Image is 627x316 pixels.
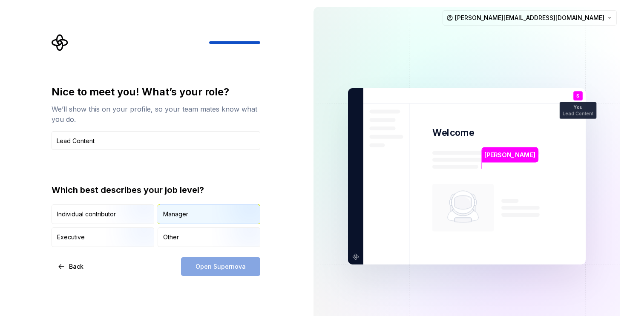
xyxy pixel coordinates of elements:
p: You [574,105,582,110]
p: Lead Content [563,111,593,116]
div: Other [163,233,179,241]
div: Which best describes your job level? [52,184,260,196]
input: Job title [52,131,260,150]
p: [PERSON_NAME] [484,150,535,160]
div: We’ll show this on your profile, so your team mates know what you do. [52,104,260,124]
button: [PERSON_NAME][EMAIL_ADDRESS][DOMAIN_NAME] [443,10,617,26]
p: Welcome [432,126,474,139]
span: Back [69,262,83,271]
div: Individual contributor [57,210,116,218]
div: Nice to meet you! What’s your role? [52,85,260,99]
span: [PERSON_NAME][EMAIL_ADDRESS][DOMAIN_NAME] [455,14,604,22]
div: Executive [57,233,85,241]
p: S [576,94,579,98]
div: Manager [163,210,188,218]
svg: Supernova Logo [52,34,69,51]
button: Back [52,257,91,276]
